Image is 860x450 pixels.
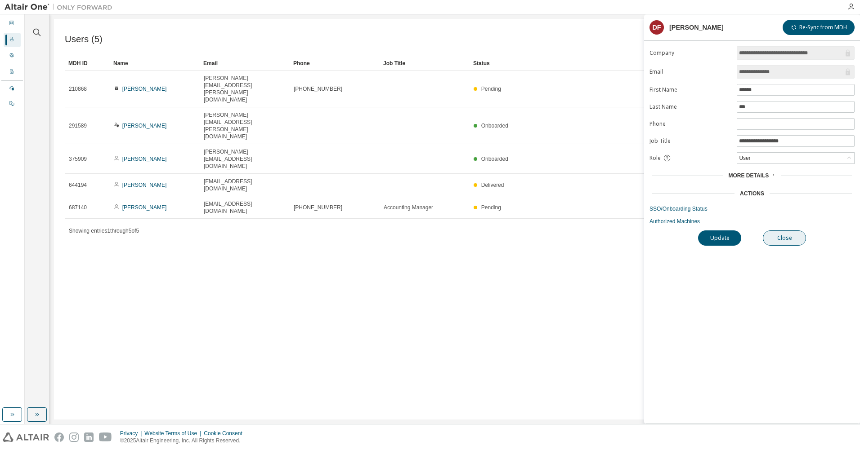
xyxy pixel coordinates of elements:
[649,68,731,75] label: Email
[737,153,854,163] div: User
[669,24,724,31] div: [PERSON_NAME]
[473,56,798,71] div: Status
[728,172,769,179] span: More Details
[294,85,342,93] span: [PHONE_NUMBER]
[649,154,661,162] span: Role
[204,148,286,170] span: [PERSON_NAME][EMAIL_ADDRESS][DOMAIN_NAME]
[481,156,508,162] span: Onboarded
[649,205,855,212] a: SSO/Onboarding Status
[649,120,731,128] label: Phone
[144,430,204,437] div: Website Terms of Use
[68,56,106,71] div: MDH ID
[649,218,855,225] a: Authorized Machines
[649,103,731,110] label: Last Name
[69,228,139,234] span: Showing entries 1 through 5 of 5
[84,432,94,442] img: linkedin.svg
[3,432,49,442] img: altair_logo.svg
[203,56,286,71] div: Email
[65,34,103,44] span: Users (5)
[481,182,504,188] span: Delivered
[54,432,64,442] img: facebook.svg
[783,20,855,35] button: Re-Sync from MDH
[738,153,752,163] div: User
[293,56,376,71] div: Phone
[481,123,508,129] span: Onboarded
[204,430,247,437] div: Cookie Consent
[99,432,112,442] img: youtube.svg
[4,17,21,31] div: Dashboard
[4,33,21,47] div: Users
[122,204,167,211] a: [PERSON_NAME]
[69,181,87,189] span: 644194
[740,190,764,197] div: Actions
[383,56,466,71] div: Job Title
[122,86,167,92] a: [PERSON_NAME]
[763,230,806,246] button: Close
[294,204,342,211] span: [PHONE_NUMBER]
[122,182,167,188] a: [PERSON_NAME]
[384,204,433,211] span: Accounting Manager
[69,155,87,163] span: 375909
[113,56,196,71] div: Name
[4,49,21,63] div: User Profile
[4,65,21,79] div: Company Profile
[481,204,501,211] span: Pending
[122,123,167,129] a: [PERSON_NAME]
[4,3,117,12] img: Altair One
[649,49,731,57] label: Company
[69,85,87,93] span: 210868
[120,437,248,445] p: © 2025 Altair Engineering, Inc. All Rights Reserved.
[69,204,87,211] span: 687140
[698,230,741,246] button: Update
[69,432,79,442] img: instagram.svg
[204,75,286,103] span: [PERSON_NAME][EMAIL_ADDRESS][PERSON_NAME][DOMAIN_NAME]
[120,430,144,437] div: Privacy
[204,178,286,192] span: [EMAIL_ADDRESS][DOMAIN_NAME]
[122,156,167,162] a: [PERSON_NAME]
[204,200,286,215] span: [EMAIL_ADDRESS][DOMAIN_NAME]
[649,86,731,93] label: First Name
[69,122,87,129] span: 291589
[204,111,286,140] span: [PERSON_NAME][EMAIL_ADDRESS][PERSON_NAME][DOMAIN_NAME]
[649,137,731,145] label: Job Title
[4,82,21,96] div: Managed
[481,86,501,92] span: Pending
[649,20,664,35] div: DF
[4,97,21,111] div: On Prem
